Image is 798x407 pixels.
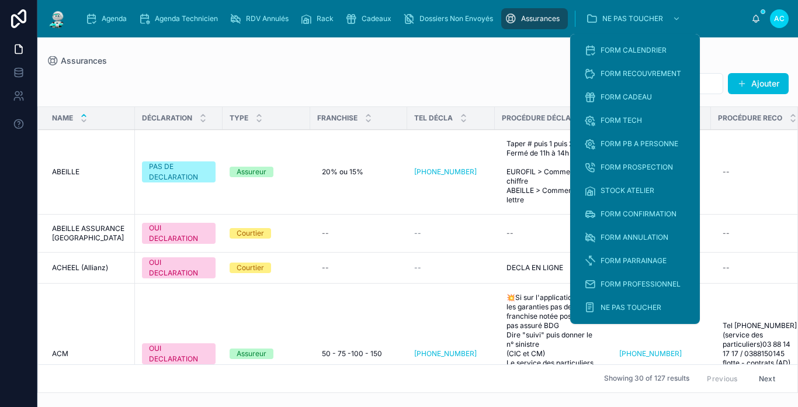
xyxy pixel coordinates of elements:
a: ACM [52,349,128,358]
span: ACM [52,349,68,358]
a: Rack [297,8,342,29]
a: Agenda Technicien [135,8,226,29]
span: -- [414,229,421,238]
span: FORM PB A PERSONNE [601,139,678,149]
a: -- [317,224,400,243]
span: Showing 30 of 127 results [604,374,689,384]
a: [PHONE_NUMBER] [414,167,488,177]
span: Cadeaux [362,14,391,23]
span: PROCÉDURE DÉCLA [502,113,571,123]
img: App logo [47,9,68,28]
span: 20% ou 15% [322,167,363,177]
a: ABEILLE [52,167,128,177]
span: NE PAS TOUCHER [601,303,661,312]
span: FORM ANNULATION [601,233,668,242]
div: Assureur [237,349,266,359]
a: FORM TECH [577,110,693,131]
span: Rack [317,14,334,23]
span: RDV Annulés [246,14,289,23]
a: Assureur [230,349,303,359]
span: FORM CALENDRIER [601,46,667,55]
span: FORM PROSPECTION [601,163,673,172]
button: Ajouter [728,73,789,94]
a: FORM CALENDRIER [577,40,693,61]
a: Assureur [230,167,303,177]
div: Courtier [237,263,264,273]
div: -- [506,229,514,238]
a: 50 - 75 -100 - 150 [317,344,400,363]
span: FORM CADEAU [601,92,652,102]
a: FORM PB A PERSONNE [577,133,693,154]
a: Assurances [47,55,107,67]
a: -- [414,263,488,273]
span: NE PAS TOUCHER [602,14,663,23]
span: Taper # puis 1 puis 2 puis 2 Fermé de 11h à 14h EUROFIL > Commence par chiffre ABEILLE > Commence... [506,139,596,205]
a: STOCK ATELIER [577,180,693,201]
span: Assurances [61,55,107,67]
span: TYPE [230,113,248,123]
span: Agenda [102,14,127,23]
span: Assurances [521,14,560,23]
a: -- [502,224,601,243]
a: Taper # puis 1 puis 2 puis 2 Fermé de 11h à 14h EUROFIL > Commence par chiffre ABEILLE > Commence... [502,134,601,209]
span: ACHEEL (Allianz) [52,263,108,273]
span: -- [414,263,421,273]
a: FORM PARRAINAGE [577,250,693,271]
a: FORM CONFIRMATION [577,203,693,225]
div: -- [723,263,730,273]
a: FORM PROFESSIONNEL [577,274,693,295]
div: -- [322,229,329,238]
span: Agenda Technicien [155,14,218,23]
div: OUI DECLARATION [149,223,209,244]
span: DÉCLARATION [142,113,192,123]
a: Assurances [501,8,568,29]
a: DECLA EN LIGNE [502,258,601,277]
a: [PHONE_NUMBER] [414,349,488,358]
span: Dossiers Non Envoyés [419,14,493,23]
div: -- [723,167,730,177]
button: Next [751,370,783,388]
a: FORM PROSPECTION [577,157,693,178]
div: -- [322,263,329,273]
a: OUI DECLARATION [142,223,216,244]
a: Courtier [230,228,303,239]
span: AC [774,14,785,23]
span: FORM CONFIRMATION [601,209,676,219]
div: -- [723,229,730,238]
span: Name [52,113,73,123]
a: -- [414,229,488,238]
a: FORM RECOUVREMENT [577,63,693,84]
a: OUI DECLARATION [142,343,216,364]
span: FORM RECOUVREMENT [601,69,681,78]
a: Courtier [230,263,303,273]
span: FORM TECH [601,116,642,125]
a: [PHONE_NUMBER] [414,349,477,358]
a: FORM ANNULATION [577,227,693,248]
a: Dossiers Non Envoyés [400,8,501,29]
span: FORM PARRAINAGE [601,256,667,265]
span: STOCK ATELIER [601,186,654,195]
span: TEL DÉCLA [414,113,453,123]
div: OUI DECLARATION [149,257,209,278]
a: ABEILLE ASSURANCE [GEOGRAPHIC_DATA] [52,224,128,243]
div: OUI DECLARATION [149,343,209,364]
a: FORM CADEAU [577,87,693,108]
span: ABEILLE [52,167,79,177]
div: Assureur [237,167,266,177]
a: NE PAS TOUCHER [582,8,686,29]
a: 20% ou 15% [317,163,400,181]
div: Courtier [237,228,264,239]
div: scrollable content [77,6,751,32]
a: RDV Annulés [226,8,297,29]
a: [PHONE_NUMBER] [615,344,704,363]
a: -- [317,258,400,277]
a: NE PAS TOUCHER [577,297,693,318]
a: OUI DECLARATION [142,257,216,278]
span: 50 - 75 -100 - 150 [322,349,382,358]
span: FRANCHISE [317,113,358,123]
span: FORM PROFESSIONNEL [601,280,681,289]
a: ACHEEL (Allianz) [52,263,128,273]
span: PROCÉDURE RECO [718,113,782,123]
